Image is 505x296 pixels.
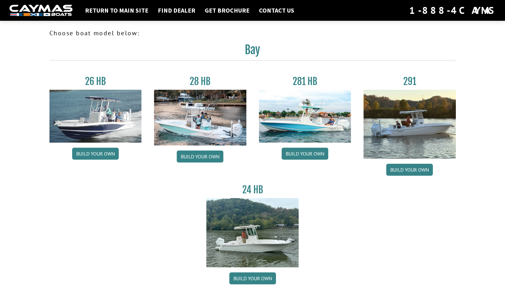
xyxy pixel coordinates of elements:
[49,90,142,143] img: 26_new_photo_resized.jpg
[9,5,72,16] img: white-logo-c9c8dbefe5ff5ceceb0f0178aa75bf4bb51f6bca0971e226c86eb53dfe498488.png
[364,76,456,87] h3: 291
[49,76,142,87] h3: 26 HB
[82,6,152,14] a: Return to main site
[259,76,351,87] h3: 281 HB
[364,90,456,159] img: 291_Thumbnail.jpg
[154,90,246,145] img: 28_hb_thumbnail_for_caymas_connect.jpg
[177,151,223,162] a: Build your own
[154,76,246,87] h3: 28 HB
[155,6,198,14] a: Find Dealer
[256,6,297,14] a: Contact Us
[229,272,276,284] a: Build your own
[259,90,351,143] img: 28-hb-twin.jpg
[409,3,496,17] div: 1-888-4CAYMAS
[282,148,328,160] a: Build your own
[386,164,433,176] a: Build your own
[202,6,253,14] a: Get Brochure
[206,184,299,196] h3: 24 HB
[72,148,119,160] a: Build your own
[49,28,456,38] p: Choose boat model below:
[206,198,299,267] img: 24_HB_thumbnail.jpg
[49,43,456,60] h2: Bay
